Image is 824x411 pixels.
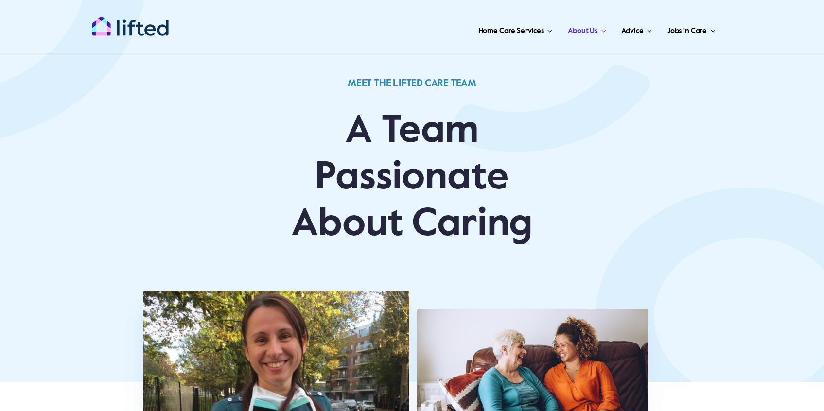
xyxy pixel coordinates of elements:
[291,112,533,244] span: A Team Passionate About Caring
[621,23,643,39] span: Advice
[475,15,556,44] a: Home Care Services
[258,64,566,103] h1: MEET THE LIFTED CARE TEAM
[91,16,169,26] a: lifted-logo
[200,15,719,44] nav: Main Menu
[618,15,654,44] a: Advice
[665,15,719,44] a: Jobs in Care
[667,23,707,39] span: Jobs in Care
[568,23,597,39] span: About Us
[565,15,609,44] a: About Us
[478,23,544,39] span: Home Care Services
